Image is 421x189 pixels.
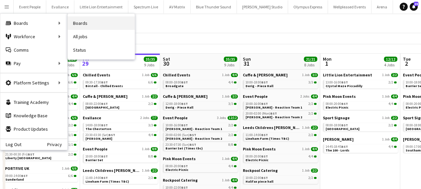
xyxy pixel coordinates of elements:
span: 1 Job [382,94,390,99]
span: Sunderland [5,177,24,182]
span: SPORTFIVE UK [3,166,29,171]
span: 2 [402,60,411,67]
span: 4/4 [311,147,318,151]
span: Derig - Piece Hall [165,105,193,110]
span: 6/6 [154,81,156,83]
span: 11:00-14:00 [85,176,108,180]
div: Pay [0,57,67,70]
span: 12:00-18:00 [165,102,188,106]
span: BST [101,102,108,106]
span: BST [28,152,34,156]
span: 2/2 [389,124,393,127]
span: Broadgate [165,84,184,88]
span: 31 [242,60,251,67]
a: All jobs [68,30,135,43]
a: 14:45-18:45BST4/4The 100 - Lords [326,144,397,152]
a: 09:00-14:00BST6/6Sunderland [5,174,76,181]
span: Liberty London [5,156,51,160]
span: Event People [243,94,268,99]
a: 08:00-20:00BST4/4Electric Picnic [245,154,317,162]
a: 23:30-07:30 (Sun)BST8/8Barrier Set (Times tbc) [165,142,236,150]
span: 1 Job [142,147,149,151]
span: BST [341,144,348,149]
a: Log Out [0,142,21,147]
span: 4/4 [228,165,233,168]
span: 2/2 [389,81,393,84]
a: Pink Moon Events1 Job4/4 [163,156,238,161]
span: Coldplay - Reaction Team 2 [165,136,222,141]
span: Halifax Square Chapel [85,105,119,110]
a: 09:30-17:30BST6/6Birstall - Chilled Events [85,80,156,88]
span: BST [270,111,277,116]
div: 9 Jobs [224,62,237,67]
span: Wasserman [323,137,354,142]
span: 3/3 [311,73,318,77]
span: Birstall - Chilled Events [85,84,123,88]
span: 08:00-20:00 [245,155,268,158]
span: 2/2 [228,133,233,137]
span: 2/2 [228,124,233,127]
span: 08:00-20:00 [326,102,348,106]
span: 7/7 [151,116,158,120]
span: 4/4 [231,178,238,182]
a: 20:00-02:00 (Sun)BST2/2[PERSON_NAME] - Reaction Team 2 [165,133,236,140]
span: Rockpool Catering [163,178,198,183]
span: Barrier Set [85,158,103,162]
span: BST [261,133,268,137]
span: 4/4 [234,81,236,83]
span: 2/2 [308,102,313,106]
div: Little Lion Entertainment1 Job2/213:00-16:00BST2/2Crystal Maze Piccadilly [323,72,398,94]
span: 2/2 [148,176,153,180]
a: Chilled Events1 Job6/6 [83,72,158,77]
a: 08:00-18:00BST2/2[GEOGRAPHIC_DATA] [326,123,397,131]
span: Pink Moon Events [323,94,356,99]
span: Electric Picnic [245,158,268,162]
span: 2/2 [68,124,73,127]
a: 10:00-16:00BST2/2[PERSON_NAME] - Reaction Team 1 [165,123,236,131]
span: BST [101,80,108,84]
span: Leeds Childrens Charity Lineham [243,125,301,130]
a: Cuffe & [PERSON_NAME]1 Job3/3 [163,94,238,99]
span: 08:00-18:00 [165,81,188,84]
span: BST [261,102,268,106]
span: 12/12 [384,57,397,62]
span: Coldplay - Reaction Team 1 [165,127,222,131]
div: Event People2 Jobs4/410:00-16:00BST2/2[PERSON_NAME] - Reaction Team 120:00-02:00 (Mon)BST2/2[PERS... [243,94,318,125]
span: BST [261,176,268,180]
button: Arena [371,0,393,13]
span: BST [101,123,108,127]
span: 1 Job [142,169,149,173]
span: BST [101,154,108,159]
span: 2/2 [154,103,156,105]
a: Chilled Events1 Job4/4 [163,72,238,77]
span: 6/6 [68,174,73,178]
span: Evallance [83,115,101,120]
span: 8/8 [151,147,158,151]
span: 6/6 [151,73,158,77]
span: BST [109,133,115,137]
span: 10:00-16:00 [245,102,268,106]
div: Leeds Childrens [PERSON_NAME]1 Job2/211:00-14:00BST2/2Lineham Farm (Times TBC) [243,125,318,146]
span: 4/4 [148,133,153,137]
div: 8 Jobs [64,62,77,67]
span: 3/3 [228,102,233,106]
span: 14:45-18:45 [326,145,348,148]
span: 08:00-20:00 [165,165,188,168]
span: 2/2 [311,169,318,173]
span: 20:00-02:00 (Mon) [245,112,277,115]
div: SPORTFIVE UK1 Job6/609:00-14:00BST6/6Sunderland [3,166,78,187]
span: 1 Job [62,167,69,171]
span: Little Lion Entertainment [323,72,372,77]
span: 21/21 [304,57,317,62]
div: Event People1 Job8/810:00-18:00BST8/8Barrier Set [83,146,158,168]
span: 14:00-18:00 [85,124,108,127]
span: 08:00-22:00 [85,102,108,106]
div: Platform Settings [0,76,67,89]
span: Coldplay - Reaction Team 1 [245,105,302,110]
span: Event People [163,115,188,120]
span: 3 Jobs [217,116,226,120]
span: Cuffe & Taylor [243,72,288,77]
div: Cuffe & [PERSON_NAME]1 Job3/310:00-18:00BST3/3Derig - Piece Hall [243,72,318,94]
span: BST [261,154,268,159]
span: Grantley Hall [85,136,112,141]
